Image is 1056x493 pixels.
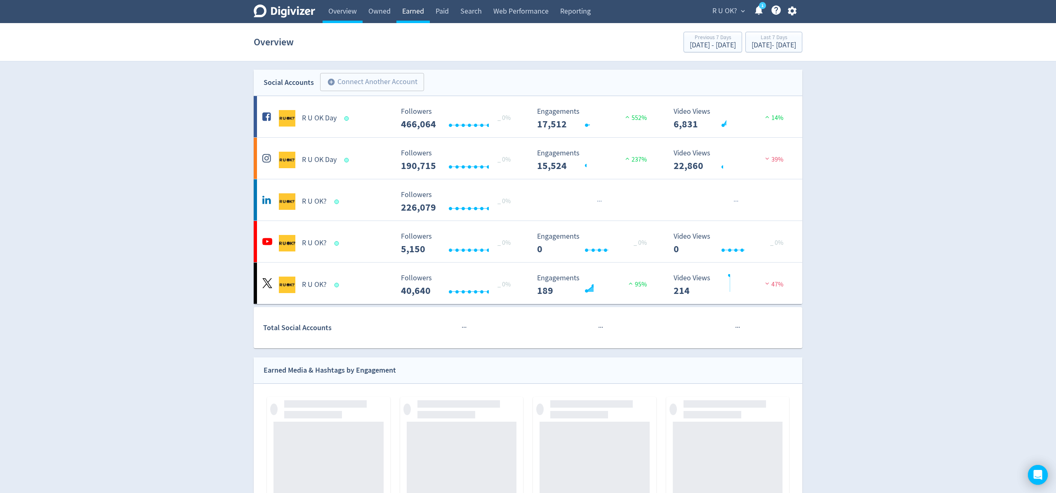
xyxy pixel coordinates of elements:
svg: Video Views 22,860 [669,149,793,171]
button: Last 7 Days[DATE]- [DATE] [745,32,802,52]
img: R U OK? undefined [279,193,295,210]
svg: Followers --- [397,108,521,129]
svg: Followers --- [397,274,521,296]
img: R U OK? undefined [279,277,295,293]
svg: Engagements 0 [533,232,657,254]
span: 14% [763,114,783,122]
span: · [735,322,737,333]
span: · [597,196,599,207]
div: Last 7 Days [752,35,796,42]
span: _ 0% [634,239,647,247]
svg: Followers --- [397,232,521,254]
span: · [738,322,740,333]
div: Open Intercom Messenger [1028,465,1048,485]
img: positive-performance.svg [623,114,632,120]
img: negative-performance.svg [763,155,771,162]
span: 237% [623,155,647,164]
span: · [601,322,603,333]
span: _ 0% [770,239,783,247]
img: R U OK Day undefined [279,110,295,127]
div: Earned Media & Hashtags by Engagement [264,364,396,376]
div: Total Social Accounts [263,322,395,334]
span: · [733,196,735,207]
span: 47% [763,280,783,289]
a: R U OK Day undefinedR U OK Day Followers --- _ 0% Followers 466,064 Engagements 17,512 Engagement... [254,96,802,137]
span: _ 0% [497,155,511,164]
span: add_circle [327,78,335,86]
span: Data last synced: 11 Sep 2025, 5:02am (AEST) [335,283,342,287]
span: · [462,322,463,333]
img: positive-performance.svg [627,280,635,286]
a: R U OK? undefinedR U OK? Followers --- _ 0% Followers 40,640 Engagements 189 Engagements 189 95% ... [254,263,802,304]
button: Connect Another Account [320,73,424,91]
svg: Video Views 0 [669,232,793,254]
svg: Followers --- [397,191,521,213]
a: R U OK? undefinedR U OK? Followers --- _ 0% Followers 226,079 ······ [254,179,802,221]
span: _ 0% [497,239,511,247]
span: · [463,322,465,333]
span: · [465,322,467,333]
img: positive-performance.svg [623,155,632,162]
span: · [737,322,738,333]
h5: R U OK Day [302,113,337,123]
svg: Engagements 189 [533,274,657,296]
h5: R U OK Day [302,155,337,165]
a: R U OK? undefinedR U OK? Followers --- _ 0% Followers 5,150 Engagements 0 Engagements 0 _ 0% Vide... [254,221,802,262]
span: 552% [623,114,647,122]
svg: Followers --- [397,149,521,171]
span: · [600,322,601,333]
span: Data last synced: 11 Sep 2025, 10:02am (AEST) [344,116,351,121]
h5: R U OK? [302,238,327,248]
img: negative-performance.svg [763,280,771,286]
div: Social Accounts [264,77,314,89]
img: R U OK Day undefined [279,152,295,168]
span: Data last synced: 11 Sep 2025, 11:02am (AEST) [344,158,351,162]
img: positive-performance.svg [763,114,771,120]
span: _ 0% [497,114,511,122]
h1: Overview [254,29,294,55]
button: R U OK? [709,5,747,18]
h5: R U OK? [302,280,327,290]
svg: Video Views 214 [669,274,793,296]
text: 1 [761,3,764,9]
svg: Engagements 17,512 [533,108,657,129]
span: · [598,322,600,333]
span: Data last synced: 11 Sep 2025, 11:02am (AEST) [335,241,342,246]
div: [DATE] - [DATE] [690,42,736,49]
a: 1 [759,2,766,9]
span: 39% [763,155,783,164]
span: · [735,196,737,207]
div: [DATE] - [DATE] [752,42,796,49]
div: Previous 7 Days [690,35,736,42]
span: expand_more [739,7,747,15]
a: R U OK Day undefinedR U OK Day Followers --- _ 0% Followers 190,715 Engagements 15,524 Engagement... [254,138,802,179]
span: · [599,196,600,207]
span: · [737,196,738,207]
span: Data last synced: 11 Sep 2025, 8:02am (AEST) [335,200,342,204]
svg: Video Views 6,831 [669,108,793,129]
button: Previous 7 Days[DATE] - [DATE] [684,32,742,52]
h5: R U OK? [302,197,327,207]
span: 95% [627,280,647,289]
span: · [600,196,602,207]
span: _ 0% [497,280,511,289]
img: R U OK? undefined [279,235,295,251]
a: Connect Another Account [314,74,424,91]
span: _ 0% [497,197,511,205]
svg: Engagements 15,524 [533,149,657,171]
span: R U OK? [712,5,737,18]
